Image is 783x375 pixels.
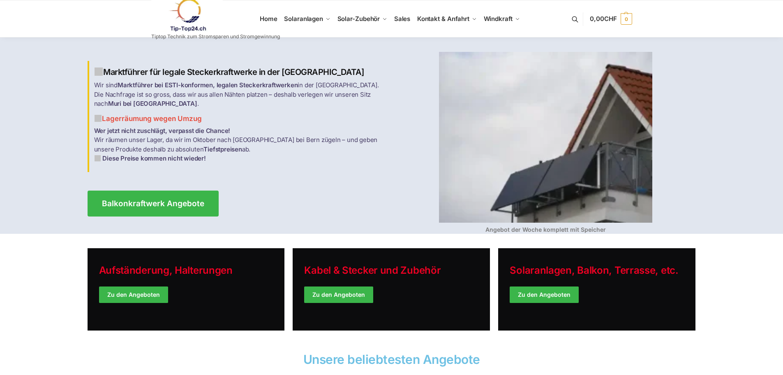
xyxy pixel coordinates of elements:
strong: Wer jetzt nicht zuschlägt, verpasst die Chance! [94,127,231,135]
span: Sales [394,15,411,23]
a: Sales [390,0,413,37]
span: Kontakt & Anfahrt [417,15,469,23]
span: CHF [604,15,617,23]
a: Solaranlagen [281,0,334,37]
strong: Diese Preise kommen nicht wieder! [102,154,206,162]
img: Home 4 [439,52,652,223]
h2: Marktführer für legale Steckerkraftwerke in der [GEOGRAPHIC_DATA] [94,67,387,77]
h3: Lagerräumung wegen Umzug [94,114,387,124]
a: Windkraft [480,0,523,37]
strong: Marktführer bei ESTI-konformen, legalen Steckerkraftwerken [118,81,298,89]
span: Windkraft [484,15,513,23]
img: Home 3 [95,155,101,161]
strong: Angebot der Woche komplett mit Speicher [485,226,606,233]
span: 0 [621,13,632,25]
span: Solar-Zubehör [337,15,380,23]
a: Kontakt & Anfahrt [413,0,480,37]
h2: Unsere beliebtesten Angebote [88,353,696,366]
a: Winter Jackets [498,248,695,331]
a: Holiday Style [293,248,490,331]
span: Solaranlagen [284,15,323,23]
img: Home 1 [95,68,103,76]
a: Balkonkraftwerk Angebote [88,191,219,217]
p: Wir räumen unser Lager, da wir im Oktober nach [GEOGRAPHIC_DATA] bei Bern zügeln – und geben unse... [94,126,387,163]
a: 0,00CHF 0 [590,7,632,31]
a: Holiday Style [88,248,285,331]
img: Home 2 [95,115,102,122]
strong: Tiefstpreisen [203,145,242,153]
span: Balkonkraftwerk Angebote [102,200,204,207]
strong: Muri bei [GEOGRAPHIC_DATA] [108,100,197,107]
a: Solar-Zubehör [334,0,390,37]
p: Wir sind in der [GEOGRAPHIC_DATA]. Die Nachfrage ist so gross, dass wir aus allen Nähten platzen ... [94,81,387,109]
p: Tiptop Technik zum Stromsparen und Stromgewinnung [151,34,280,39]
span: 0,00 [590,15,617,23]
